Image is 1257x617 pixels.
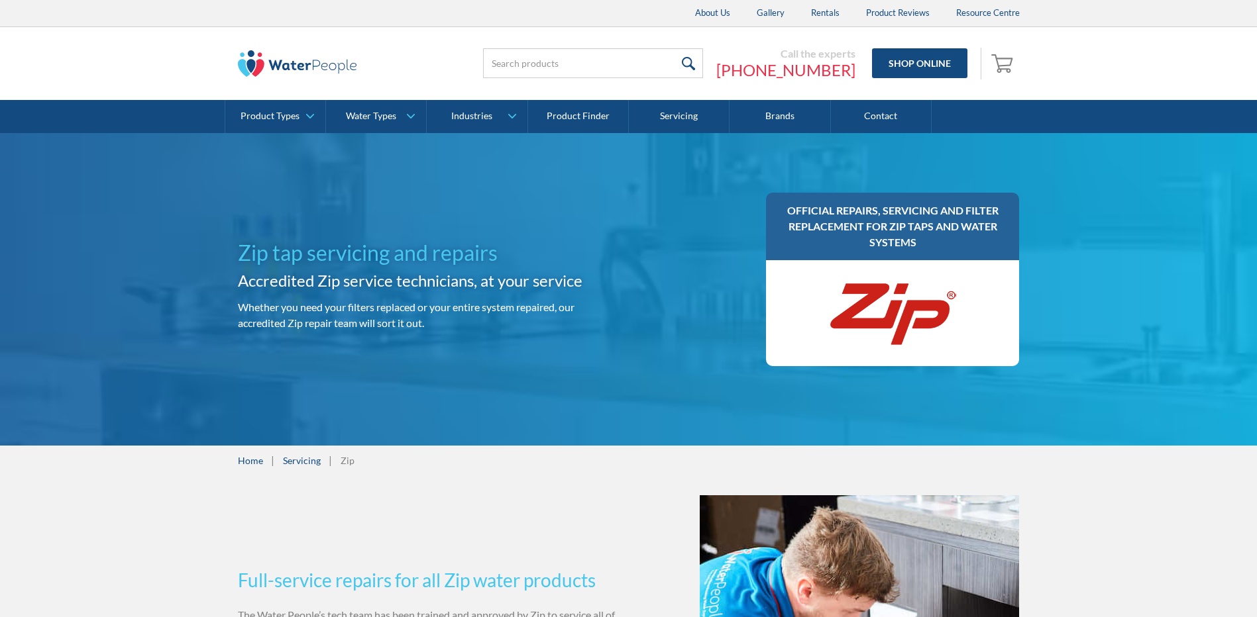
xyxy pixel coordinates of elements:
[327,452,334,468] div: |
[483,48,703,78] input: Search products
[427,100,527,133] a: Industries
[988,48,1020,79] a: Open empty cart
[238,50,357,77] img: The Water People
[238,237,624,269] h1: Zip tap servicing and repairs
[991,52,1016,73] img: shopping cart
[716,47,855,60] div: Call the experts
[451,111,492,122] div: Industries
[629,100,730,133] a: Servicing
[341,453,355,467] div: Zip
[831,100,932,133] a: Contact
[238,566,624,594] h3: Full-service repairs for all Zip water products
[326,100,426,133] a: Water Types
[225,100,325,133] a: Product Types
[730,100,830,133] a: Brands
[283,453,321,467] a: Servicing
[346,111,396,122] div: Water Types
[528,100,629,133] a: Product Finder
[872,48,967,78] a: Shop Online
[241,111,300,122] div: Product Types
[238,453,263,467] a: Home
[238,269,624,293] h2: Accredited Zip service technicians, at your service
[779,203,1007,250] h3: Official repairs, servicing and filter replacement for Zip taps and water systems
[238,299,624,331] p: Whether you need your filters replaced or your entire system repaired, our accredited Zip repair ...
[716,60,855,80] a: [PHONE_NUMBER]
[270,452,276,468] div: |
